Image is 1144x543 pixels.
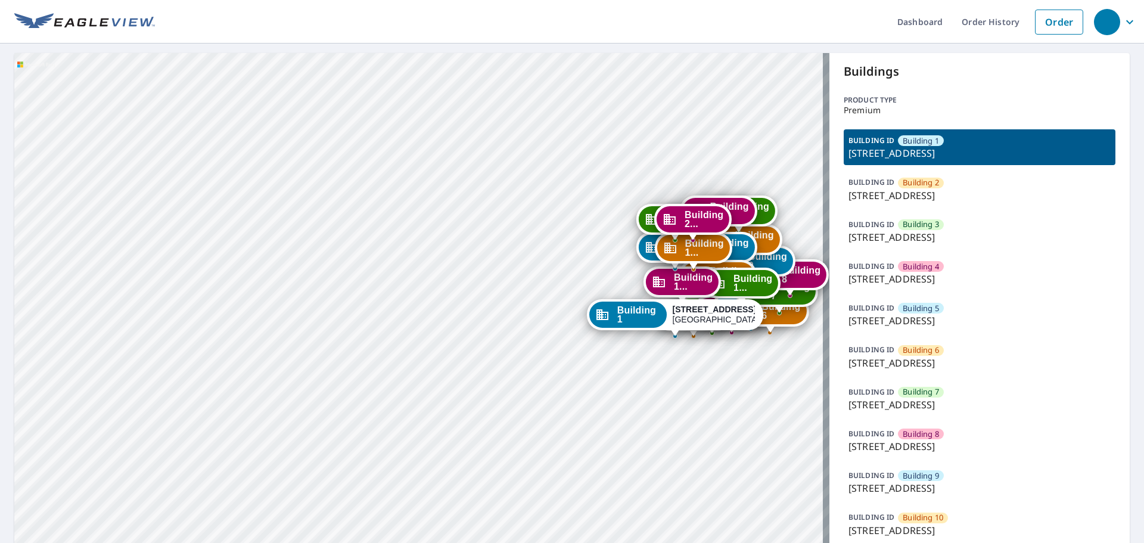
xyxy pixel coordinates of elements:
img: EV Logo [14,13,155,31]
div: Dropped pin, building Building 17, Commercial property, 1152 Chelsea Drive Lake Zurich, IL 60047 [636,232,714,269]
p: [STREET_ADDRESS] [848,314,1111,328]
span: Building 8 [903,429,939,440]
p: BUILDING ID [848,345,894,355]
p: [STREET_ADDRESS] [848,230,1111,244]
div: Dropped pin, building Building 1, Commercial property, 1152 Chelsea Drive Lake Zurich, IL 60047 [587,299,763,336]
span: Building 3 [903,219,939,230]
span: Building 2 [903,177,939,188]
p: [STREET_ADDRESS] [848,398,1111,412]
div: Dropped pin, building Building 20, Commercial property, 1152 Chelsea Drive Lake Zurich, IL 60047 [654,204,732,241]
div: Dropped pin, building Building 19, Commercial property, 1152 Chelsea Drive Lake Zurich, IL 60047 [636,204,713,241]
span: Building 7 [903,386,939,398]
span: Building 9 [903,470,939,482]
p: Product type [844,95,1115,106]
span: Building 1... [674,273,713,291]
div: [GEOGRAPHIC_DATA] [673,305,755,325]
p: [STREET_ADDRESS] [848,481,1111,495]
div: Dropped pin, building Building 18, Commercial property, 1152 Chelsea Drive Lake Zurich, IL 60047 [655,232,732,269]
p: BUILDING ID [848,387,894,397]
p: [STREET_ADDRESS] [848,523,1111,538]
strong: [STREET_ADDRESS] [673,305,757,314]
p: [STREET_ADDRESS] [848,356,1111,370]
div: Dropped pin, building Building 16, Commercial property, 1152 Chelsea Drive Lake Zurich, IL 60047 [643,266,721,303]
a: Order [1035,10,1083,35]
p: Buildings [844,63,1115,80]
div: Dropped pin, building Building 12, Commercial property, 1152 Chelsea Drive Lake Zurich, IL 60047 [680,196,757,232]
p: [STREET_ADDRESS] [848,146,1111,160]
p: BUILDING ID [848,303,894,313]
p: BUILDING ID [848,470,894,480]
p: BUILDING ID [848,177,894,187]
span: Building 6 [903,345,939,356]
p: [STREET_ADDRESS] [848,272,1111,286]
p: [STREET_ADDRESS] [848,188,1111,203]
p: BUILDING ID [848,219,894,229]
span: Building 1... [710,202,749,220]
span: Building 2... [685,210,723,228]
div: Dropped pin, building Building 15, Commercial property, 1152 Chelsea Drive Lake Zurich, IL 60047 [703,268,781,305]
span: Building 4 [903,261,939,272]
span: Building 5 [903,303,939,314]
p: BUILDING ID [848,429,894,439]
span: Building 1... [733,274,772,292]
span: Building 9 [748,252,787,270]
span: Building 1... [685,239,724,257]
span: Building 1 [903,135,939,147]
p: Premium [844,106,1115,115]
span: Building 10 [903,512,943,523]
p: [STREET_ADDRESS] [848,439,1111,454]
p: BUILDING ID [848,261,894,271]
p: BUILDING ID [848,512,894,522]
p: BUILDING ID [848,135,894,145]
span: Building 1 [617,306,661,324]
div: Dropped pin, building Building 6, Commercial property, 1152 Chelsea Drive Lake Zurich, IL 60047 [731,296,809,333]
span: Building 8 [782,266,820,284]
